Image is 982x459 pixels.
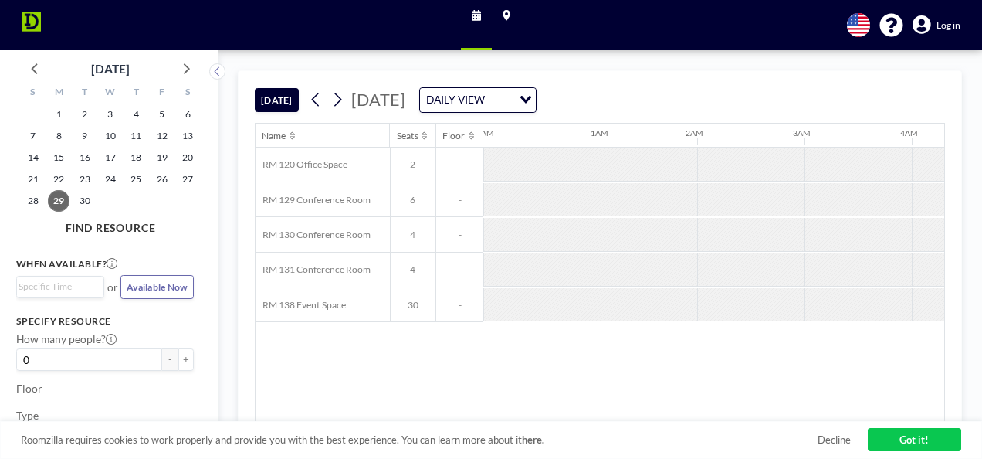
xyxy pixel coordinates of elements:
div: Search for option [420,88,536,112]
span: Tuesday, September 9, 2025 [74,125,96,147]
span: Tuesday, September 16, 2025 [74,147,96,168]
a: Decline [818,433,851,446]
span: 30 [391,299,436,311]
span: Saturday, September 20, 2025 [177,147,198,168]
div: S [20,83,46,104]
button: Available Now [120,275,194,299]
span: RM 130 Conference Room [256,229,371,240]
span: Monday, September 1, 2025 [48,104,69,125]
div: 2AM [686,128,703,138]
span: Tuesday, September 23, 2025 [74,168,96,190]
div: T [124,83,149,104]
input: Search for option [489,91,510,109]
span: Sunday, September 21, 2025 [22,168,44,190]
div: S [175,83,201,104]
span: Saturday, September 6, 2025 [177,104,198,125]
span: - [436,194,483,206]
span: Wednesday, September 10, 2025 [100,125,121,147]
span: Monday, September 22, 2025 [48,168,69,190]
span: Available Now [127,281,188,293]
button: - [162,348,178,371]
span: - [436,229,483,240]
span: 4 [391,229,436,240]
div: T [72,83,97,104]
span: [DATE] [351,90,405,110]
div: Search for option [17,277,104,297]
a: Got it! [868,428,961,451]
span: or [107,280,118,294]
div: 4AM [900,128,918,138]
span: Sunday, September 14, 2025 [22,147,44,168]
div: F [149,83,174,104]
span: Tuesday, September 30, 2025 [74,190,96,212]
span: Friday, September 12, 2025 [151,125,173,147]
span: Thursday, September 25, 2025 [125,168,147,190]
div: Floor [442,130,465,141]
span: RM 131 Conference Room [256,263,371,275]
span: Saturday, September 27, 2025 [177,168,198,190]
div: Seats [397,130,418,141]
a: Log in [913,15,960,34]
span: Sunday, September 7, 2025 [22,125,44,147]
button: [DATE] [255,88,298,112]
span: Monday, September 29, 2025 [48,190,69,212]
div: 3AM [793,128,811,138]
span: Log in [936,19,960,31]
span: 6 [391,194,436,206]
span: Friday, September 5, 2025 [151,104,173,125]
span: RM 129 Conference Room [256,194,371,206]
span: Monday, September 8, 2025 [48,125,69,147]
span: 4 [391,263,436,275]
span: - [436,263,483,275]
span: Wednesday, September 17, 2025 [100,147,121,168]
span: Friday, September 26, 2025 [151,168,173,190]
h4: FIND RESOURCE [16,216,205,234]
a: here. [522,433,544,446]
span: Friday, September 19, 2025 [151,147,173,168]
label: Type [16,409,39,422]
span: - [436,299,483,311]
img: organization-logo [22,12,42,39]
span: 2 [391,158,436,170]
span: RM 120 Office Space [256,158,347,170]
h3: Specify resource [16,315,195,327]
span: Wednesday, September 3, 2025 [100,104,121,125]
div: 1AM [591,128,608,138]
span: Sunday, September 28, 2025 [22,190,44,212]
span: - [436,158,483,170]
span: Wednesday, September 24, 2025 [100,168,121,190]
span: RM 138 Event Space [256,299,346,311]
div: W [97,83,123,104]
span: Thursday, September 18, 2025 [125,147,147,168]
label: How many people? [16,332,117,345]
span: DAILY VIEW [423,91,487,109]
label: Floor [16,382,42,395]
div: Name [262,130,286,141]
span: Tuesday, September 2, 2025 [74,104,96,125]
span: Thursday, September 11, 2025 [125,125,147,147]
input: Search for option [19,280,96,294]
div: M [46,83,71,104]
span: Roomzilla requires cookies to work properly and provide you with the best experience. You can lea... [21,433,818,446]
span: Saturday, September 13, 2025 [177,125,198,147]
div: [DATE] [91,58,130,80]
span: Thursday, September 4, 2025 [125,104,147,125]
span: Monday, September 15, 2025 [48,147,69,168]
button: + [178,348,195,371]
